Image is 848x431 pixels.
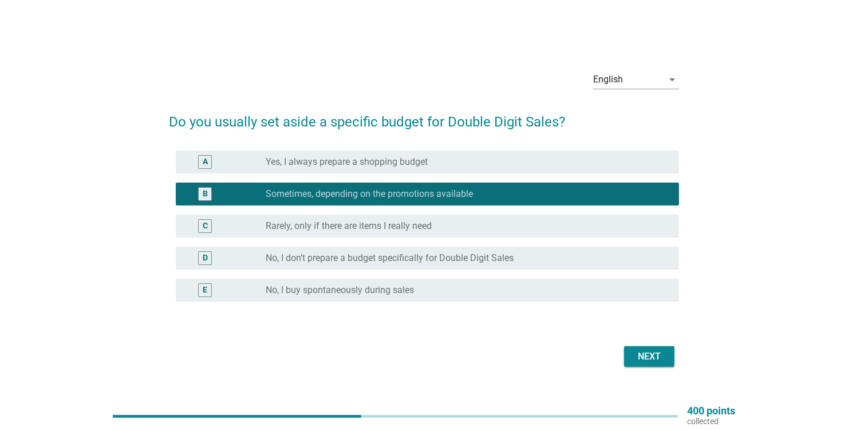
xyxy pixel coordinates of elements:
label: No, I buy spontaneously during sales [266,284,414,296]
h2: Do you usually set aside a specific budget for Double Digit Sales? [169,100,679,132]
i: arrow_drop_down [665,73,679,86]
label: No, I don’t prepare a budget specifically for Double Digit Sales [266,252,514,264]
div: C [203,220,208,232]
div: B [203,188,208,200]
p: 400 points [687,406,735,416]
label: Sometimes, depending on the promotions available [266,188,473,200]
button: Next [624,346,675,367]
div: D [203,252,208,264]
div: A [203,156,208,168]
label: Yes, I always prepare a shopping budget [266,156,428,168]
div: English [593,74,623,85]
div: Next [633,350,665,363]
label: Rarely, only if there are items I really need [266,220,432,232]
p: collected [687,416,735,426]
div: E [203,284,207,296]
